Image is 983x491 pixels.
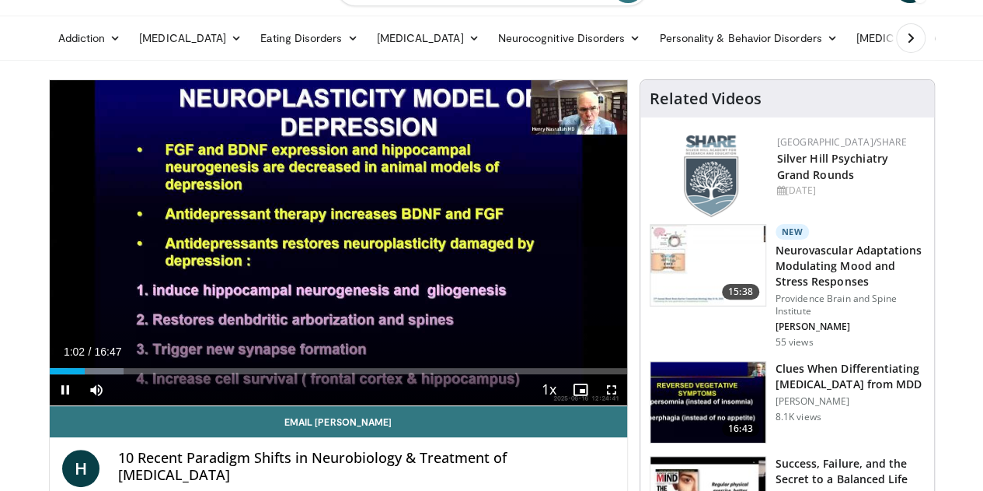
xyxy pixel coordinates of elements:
a: Eating Disorders [251,23,367,54]
button: Pause [50,374,81,405]
span: / [89,345,92,358]
h3: Neurovascular Adaptations Modulating Mood and Stress Responses [776,243,925,289]
span: 1:02 [64,345,85,358]
a: Personality & Behavior Disorders [650,23,846,54]
button: Playback Rate [534,374,565,405]
p: Providence Brain and Spine Institute [776,293,925,317]
a: Neurocognitive Disorders [489,23,650,54]
img: 4562edde-ec7e-4758-8328-0659f7ef333d.150x105_q85_crop-smart_upscale.jpg [650,225,765,306]
button: Enable picture-in-picture mode [565,374,596,405]
p: [PERSON_NAME] [776,395,925,408]
p: 8.1K views [776,411,821,423]
a: Addiction [49,23,131,54]
a: Silver Hill Psychiatry Grand Rounds [777,151,888,182]
h3: Success, Failure, and the Secret to a Balanced Life [776,456,925,487]
span: 16:47 [94,345,121,358]
video-js: Video Player [50,80,627,406]
p: New [776,224,810,240]
h3: Clues When Differentiating [MEDICAL_DATA] from MDD [776,361,925,392]
img: f8aaeb6d-318f-4fcf-bd1d-54ce21f29e87.png.150x105_q85_autocrop_double_scale_upscale_version-0.2.png [684,135,738,217]
a: [GEOGRAPHIC_DATA]/SHARE [777,135,907,149]
a: [MEDICAL_DATA] [130,23,251,54]
button: Fullscreen [596,374,627,405]
h4: Related Videos [650,89,762,108]
a: 16:43 Clues When Differentiating [MEDICAL_DATA] from MDD [PERSON_NAME] 8.1K views [650,361,925,444]
span: 16:43 [722,421,759,437]
span: 15:38 [722,284,759,300]
a: [MEDICAL_DATA] [367,23,488,54]
p: 55 views [776,336,814,349]
p: [PERSON_NAME] [776,321,925,333]
button: Mute [81,374,112,405]
div: Progress Bar [50,368,627,374]
div: [DATE] [777,184,922,198]
a: Email [PERSON_NAME] [50,406,627,437]
a: H [62,450,99,487]
h4: 10 Recent Paradigm Shifts in Neurobiology & Treatment of [MEDICAL_DATA] [118,450,615,483]
img: a6520382-d332-4ed3-9891-ee688fa49237.150x105_q85_crop-smart_upscale.jpg [650,362,765,443]
a: 15:38 New Neurovascular Adaptations Modulating Mood and Stress Responses Providence Brain and Spi... [650,224,925,349]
